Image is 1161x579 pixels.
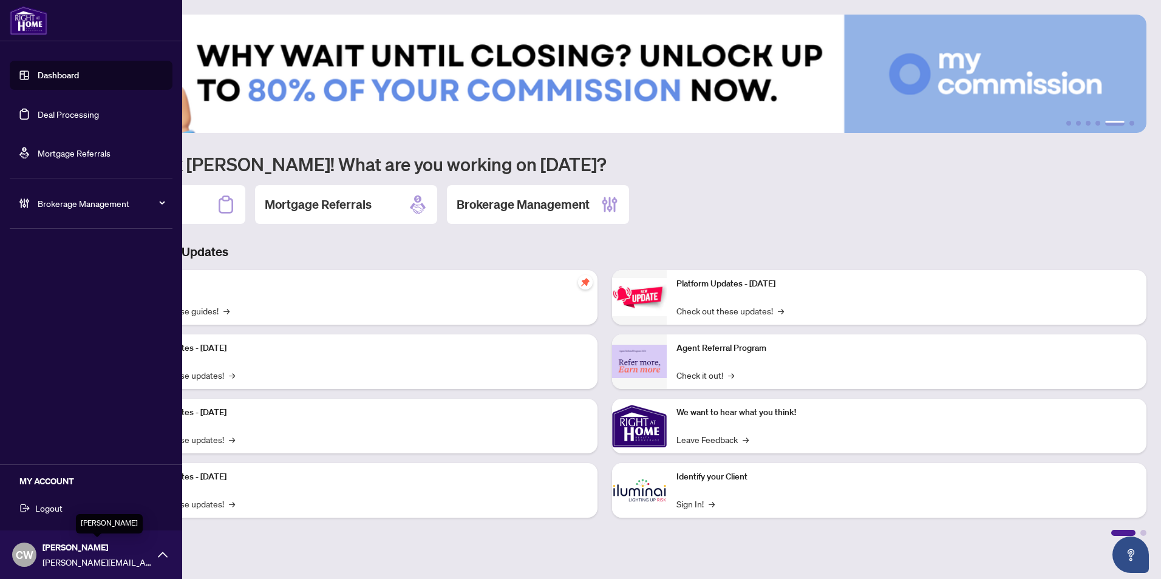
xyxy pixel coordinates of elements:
img: Slide 4 [63,15,1146,133]
h2: Brokerage Management [457,196,590,213]
span: → [229,368,235,382]
p: Platform Updates - [DATE] [128,342,588,355]
span: → [223,304,230,317]
span: → [709,497,715,510]
a: Leave Feedback→ [676,433,749,446]
h1: Welcome back [PERSON_NAME]! What are you working on [DATE]? [63,152,1146,175]
span: → [728,368,734,382]
span: → [743,433,749,446]
h5: MY ACCOUNT [19,475,172,488]
a: Deal Processing [38,109,99,120]
span: CW [16,546,33,563]
span: [PERSON_NAME] [43,541,152,554]
button: 6 [1129,121,1134,126]
img: Agent Referral Program [612,345,667,378]
span: [PERSON_NAME][EMAIL_ADDRESS][DOMAIN_NAME] [43,555,152,569]
img: logo [10,6,47,35]
span: Logout [35,498,63,518]
img: Identify your Client [612,463,667,518]
a: Check it out!→ [676,368,734,382]
p: Platform Updates - [DATE] [676,277,1137,291]
h2: Mortgage Referrals [265,196,372,213]
p: Identify your Client [676,470,1137,484]
span: → [229,497,235,510]
button: 2 [1076,121,1081,126]
span: → [778,304,784,317]
a: Check out these updates!→ [676,304,784,317]
button: Open asap [1112,537,1149,573]
h3: Brokerage & Industry Updates [63,243,1146,260]
span: pushpin [578,275,593,289]
div: [PERSON_NAME] [76,514,143,533]
button: 1 [1066,121,1071,126]
p: Agent Referral Program [676,342,1137,355]
span: → [229,433,235,446]
button: 5 [1105,121,1125,126]
p: Self-Help [128,277,588,291]
a: Mortgage Referrals [38,147,111,158]
a: Sign In!→ [676,497,715,510]
img: Platform Updates - June 23, 2025 [612,278,667,316]
p: Platform Updates - [DATE] [128,470,588,484]
span: Brokerage Management [38,197,164,210]
p: We want to hear what you think! [676,406,1137,419]
button: 3 [1086,121,1091,126]
p: Platform Updates - [DATE] [128,406,588,419]
button: Logout [10,498,172,518]
a: Dashboard [38,70,79,81]
button: 4 [1095,121,1100,126]
img: We want to hear what you think! [612,399,667,453]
